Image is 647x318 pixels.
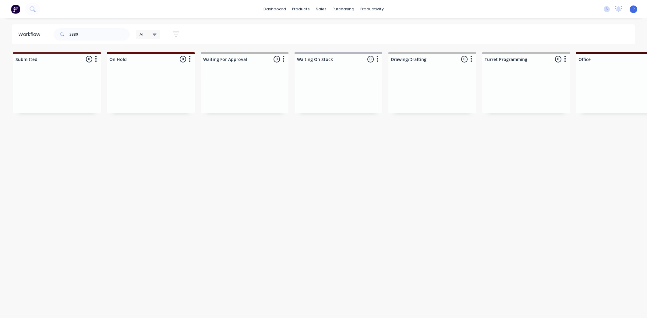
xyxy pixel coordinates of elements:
[632,6,635,12] span: P
[260,5,289,14] a: dashboard
[357,5,387,14] div: productivity
[330,5,357,14] div: purchasing
[140,31,147,38] span: ALL
[289,5,313,14] div: products
[18,31,43,38] div: Workflow
[69,28,130,41] input: Search for orders...
[313,5,330,14] div: sales
[11,5,20,14] img: Factory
